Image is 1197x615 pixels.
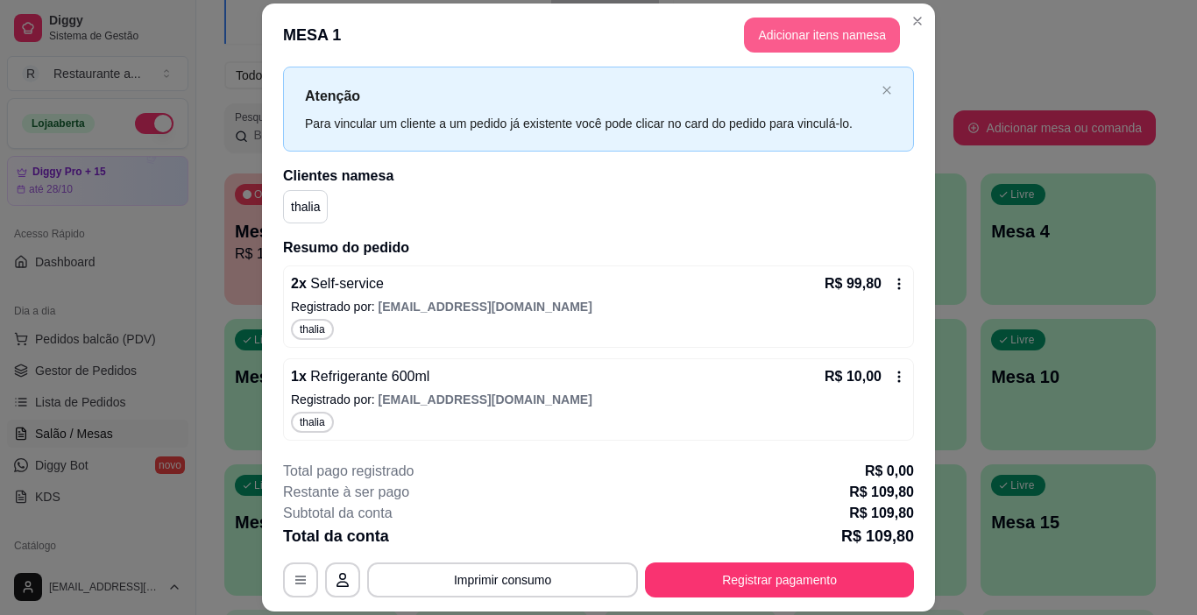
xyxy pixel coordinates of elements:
p: R$ 99,80 [825,273,882,294]
p: thalia [291,198,320,216]
p: 1 x [291,366,429,387]
span: [EMAIL_ADDRESS][DOMAIN_NAME] [379,300,592,314]
header: MESA 1 [262,4,935,67]
span: Refrigerante 600ml [307,369,430,384]
p: Total pago registrado [283,461,414,482]
p: Registrado por: [291,391,906,408]
p: Restante à ser pago [283,482,409,503]
span: [EMAIL_ADDRESS][DOMAIN_NAME] [379,392,592,406]
p: Registrado por: [291,298,906,315]
p: 2 x [291,273,384,294]
h2: Clientes na mesa [283,166,914,187]
button: Close [903,7,931,35]
p: R$ 109,80 [849,482,914,503]
p: R$ 0,00 [865,461,914,482]
p: R$ 10,00 [825,366,882,387]
button: Adicionar itens namesa [744,18,900,53]
span: thalia [296,415,329,429]
button: Imprimir consumo [367,562,638,597]
p: Subtotal da conta [283,503,393,524]
p: Atenção [305,85,875,107]
span: thalia [296,322,329,336]
p: R$ 109,80 [849,503,914,524]
p: R$ 109,80 [841,524,914,548]
p: Total da conta [283,524,389,548]
div: Para vincular um cliente a um pedido já existente você pode clicar no card do pedido para vinculá... [305,114,875,133]
span: Self-service [307,276,384,291]
h2: Resumo do pedido [283,237,914,258]
button: close [882,85,892,96]
button: Registrar pagamento [645,562,914,597]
